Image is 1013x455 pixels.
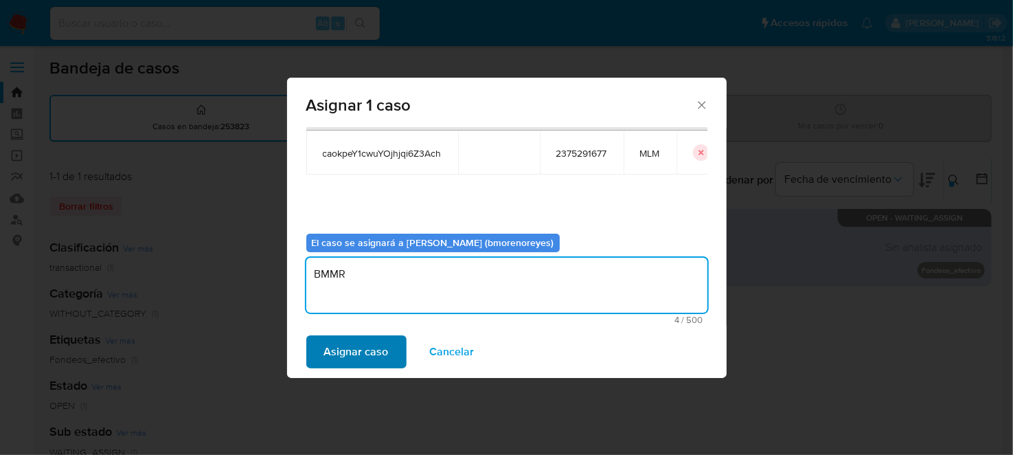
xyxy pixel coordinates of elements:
span: MLM [640,147,660,159]
span: Asignar 1 caso [306,97,696,113]
button: icon-button [693,144,709,161]
b: El caso se asignará a [PERSON_NAME] (bmorenoreyes) [312,236,554,249]
span: 2375291677 [556,147,607,159]
div: assign-modal [287,78,727,378]
span: Máximo 500 caracteres [310,315,703,324]
textarea: BMMR [306,258,707,313]
button: Cerrar ventana [695,98,707,111]
button: Asignar caso [306,335,407,368]
span: caokpeY1cwuYOjhjqi6Z3Ach [323,147,442,159]
span: Asignar caso [324,337,389,367]
button: Cancelar [412,335,492,368]
span: Cancelar [430,337,475,367]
